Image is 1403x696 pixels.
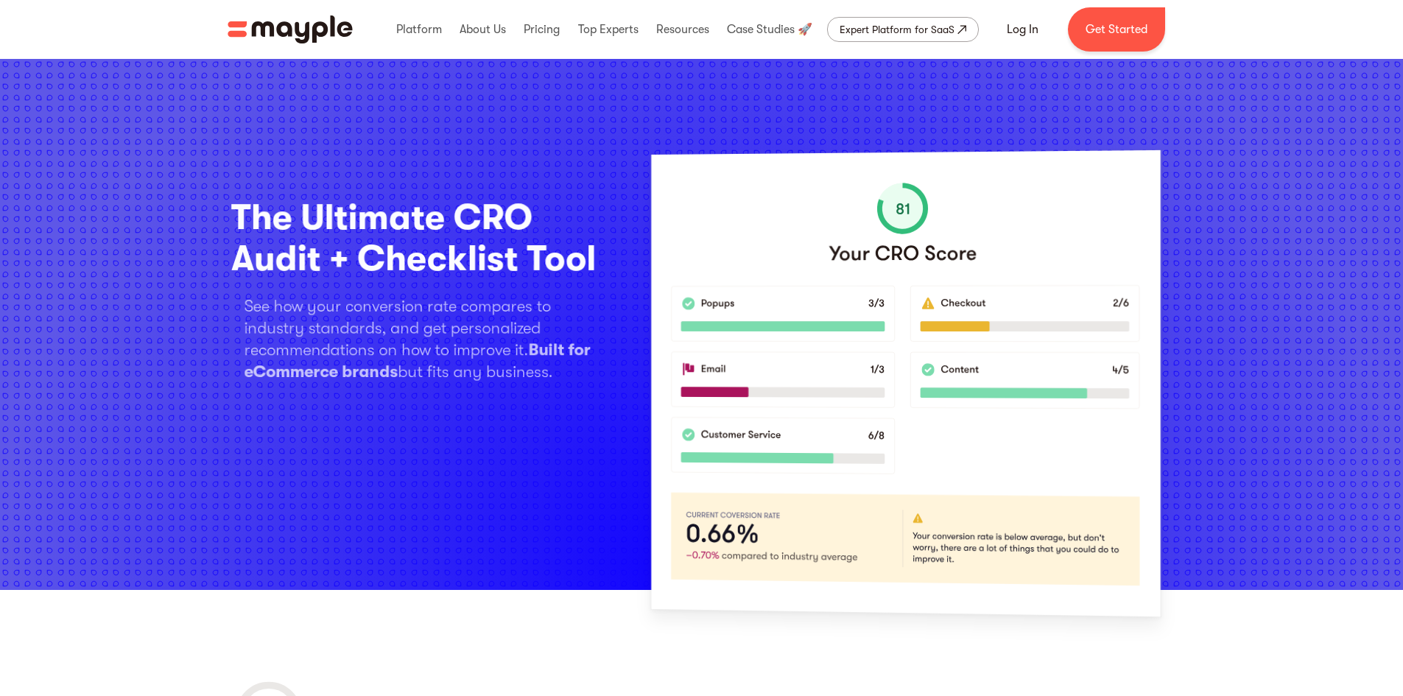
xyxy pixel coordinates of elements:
h1: The Ultimate CRO Audit + Checklist Tool [231,198,608,281]
a: Log In [989,12,1056,47]
a: home [228,15,353,43]
div: Platform [393,6,446,53]
strong: Built for eCommerce brands [244,340,590,382]
a: Expert Platform for SaaS [827,17,979,42]
div: Pricing [520,6,563,53]
div: Top Experts [574,6,642,53]
div: Expert Platform for SaaS [840,21,954,38]
a: Get Started [1068,7,1165,52]
div: See how your conversion rate compares to industry standards, and get personalized recommendations... [244,295,595,383]
div: Resources [653,6,713,53]
div: About Us [456,6,510,53]
img: Mayple logo [228,15,353,43]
